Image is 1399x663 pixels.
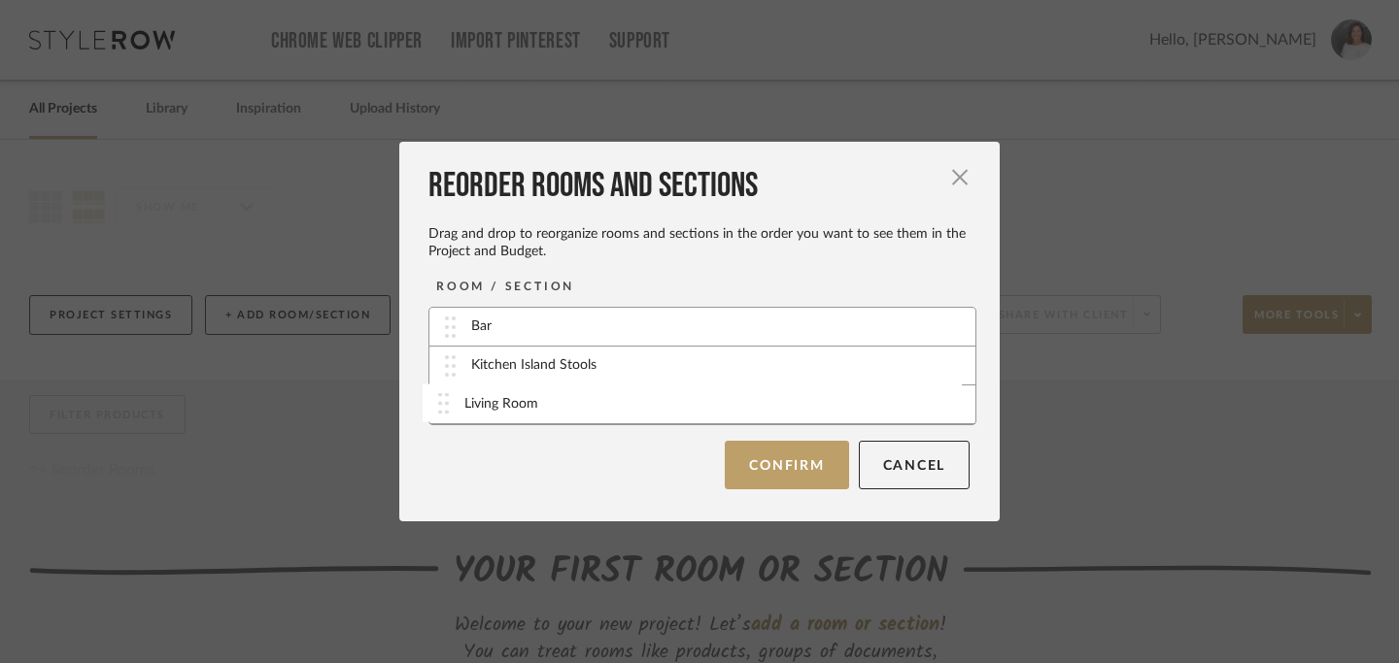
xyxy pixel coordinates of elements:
div: Bar [471,316,492,337]
div: Drag and drop to reorganize rooms and sections in the order you want to see them in the Project a... [428,225,970,260]
div: ROOM / SECTION [436,277,574,296]
img: vertical-grip.svg [445,355,456,377]
button: Confirm [725,441,848,489]
button: Close [940,157,979,196]
img: vertical-grip.svg [445,394,456,415]
div: Living Room [471,394,545,414]
div: Reorder Rooms and Sections [428,165,970,208]
div: Kitchen Island Stools [471,355,597,376]
img: vertical-grip.svg [445,316,456,338]
button: Cancel [859,441,971,489]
